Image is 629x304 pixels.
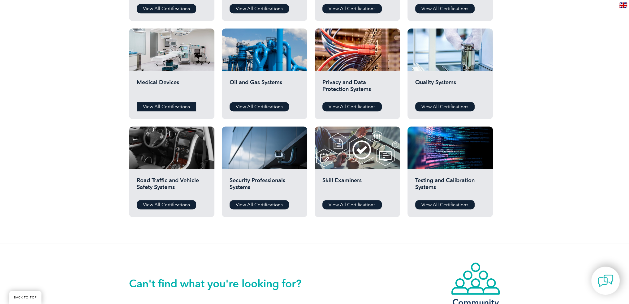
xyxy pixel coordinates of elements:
a: View All Certifications [137,4,196,13]
h2: Can't find what you're looking for? [129,279,315,289]
a: View All Certifications [322,102,382,111]
a: View All Certifications [137,102,196,111]
h2: Testing and Calibration Systems [415,177,485,195]
a: View All Certifications [322,200,382,209]
h2: Quality Systems [415,79,485,97]
a: View All Certifications [415,200,475,209]
a: View All Certifications [322,4,382,13]
a: View All Certifications [137,200,196,209]
h2: Oil and Gas Systems [230,79,299,97]
h2: Privacy and Data Protection Systems [322,79,392,97]
h2: Road Traffic and Vehicle Safety Systems [137,177,207,195]
h2: Security Professionals Systems [230,177,299,195]
a: View All Certifications [415,102,475,111]
h2: Skill Examiners [322,177,392,195]
a: View All Certifications [230,200,289,209]
img: icon-community.webp [451,262,500,295]
h2: Medical Devices [137,79,207,97]
a: View All Certifications [230,4,289,13]
a: View All Certifications [230,102,289,111]
a: View All Certifications [415,4,475,13]
img: en [619,2,627,8]
a: BACK TO TOP [9,291,41,304]
img: contact-chat.png [598,273,613,289]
